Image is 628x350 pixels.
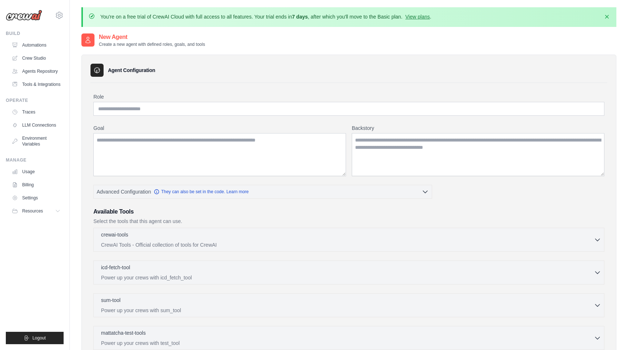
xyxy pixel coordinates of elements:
[6,157,64,163] div: Manage
[9,119,64,131] a: LLM Connections
[9,106,64,118] a: Traces
[101,264,130,271] p: icd-fetch-tool
[101,241,594,248] p: CrewAI Tools - Official collection of tools for CrewAI
[6,31,64,36] div: Build
[97,297,601,314] button: sum-tool Power up your crews with sum_tool
[93,93,604,100] label: Role
[32,335,46,341] span: Logout
[93,124,346,132] label: Goal
[6,98,64,103] div: Operate
[99,41,205,47] p: Create a new agent with defined roles, goals, and tools
[9,65,64,77] a: Agents Repository
[93,207,604,216] h3: Available Tools
[9,39,64,51] a: Automations
[352,124,604,132] label: Backstory
[108,67,155,74] h3: Agent Configuration
[97,188,151,195] span: Advanced Configuration
[6,332,64,344] button: Logout
[6,10,42,21] img: Logo
[292,14,308,20] strong: 7 days
[101,297,121,304] p: sum-tool
[9,132,64,150] a: Environment Variables
[101,307,594,314] p: Power up your crews with sum_tool
[22,208,43,214] span: Resources
[99,33,205,41] h2: New Agent
[97,264,601,281] button: icd-fetch-tool Power up your crews with icd_fetch_tool
[101,274,594,281] p: Power up your crews with icd_fetch_tool
[100,13,431,20] p: You're on a free trial of CrewAI Cloud with full access to all features. Your trial ends in , aft...
[94,185,432,198] button: Advanced Configuration They can also be set in the code. Learn more
[101,329,146,337] p: mattatcha-test-tools
[9,52,64,64] a: Crew Studio
[101,231,128,238] p: crewai-tools
[9,192,64,204] a: Settings
[97,329,601,347] button: mattatcha-test-tools Power up your crews with test_tool
[9,79,64,90] a: Tools & Integrations
[154,189,249,195] a: They can also be set in the code. Learn more
[97,231,601,248] button: crewai-tools CrewAI Tools - Official collection of tools for CrewAI
[405,14,430,20] a: View plans
[101,339,594,347] p: Power up your crews with test_tool
[9,179,64,191] a: Billing
[9,166,64,178] a: Usage
[93,218,604,225] p: Select the tools that this agent can use.
[9,205,64,217] button: Resources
